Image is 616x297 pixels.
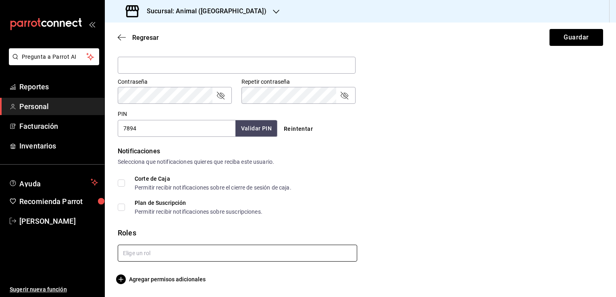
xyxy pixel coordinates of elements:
div: Plan de Suscripción [135,200,262,206]
div: Notificaciones [118,146,603,156]
button: Regresar [118,34,159,41]
span: Reportes [19,81,98,92]
a: Pregunta a Parrot AI [6,58,99,67]
button: Guardar [549,29,603,46]
label: PIN [118,111,127,117]
span: Regresar [132,34,159,41]
button: Reintentar [281,122,316,136]
input: Elige un rol [118,245,357,262]
h3: Sucursal: Animal ([GEOGRAPHIC_DATA]) [140,6,266,16]
span: Personal [19,101,98,112]
span: Recomienda Parrot [19,196,98,207]
div: Permitir recibir notificaciones sobre el cierre de sesión de caja. [135,185,291,190]
div: Corte de Caja [135,176,291,181]
div: Selecciona que notificaciones quieres que reciba este usuario. [118,158,603,166]
div: Roles [118,227,603,238]
span: Pregunta a Parrot AI [22,53,87,61]
button: Validar PIN [235,120,277,137]
button: passwordField [339,91,349,100]
span: Inventarios [19,140,98,151]
span: Facturación [19,121,98,132]
button: passwordField [216,91,225,100]
span: Ayuda [19,177,87,187]
div: Permitir recibir notificaciones sobre suscripciones. [135,209,262,214]
span: Sugerir nueva función [10,285,98,294]
label: Repetir contraseña [241,79,356,85]
button: open_drawer_menu [89,21,95,27]
label: Contraseña [118,79,232,85]
button: Agregar permisos adicionales [118,274,206,284]
span: [PERSON_NAME] [19,216,98,227]
input: 3 a 6 dígitos [118,120,235,137]
button: Pregunta a Parrot AI [9,48,99,65]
